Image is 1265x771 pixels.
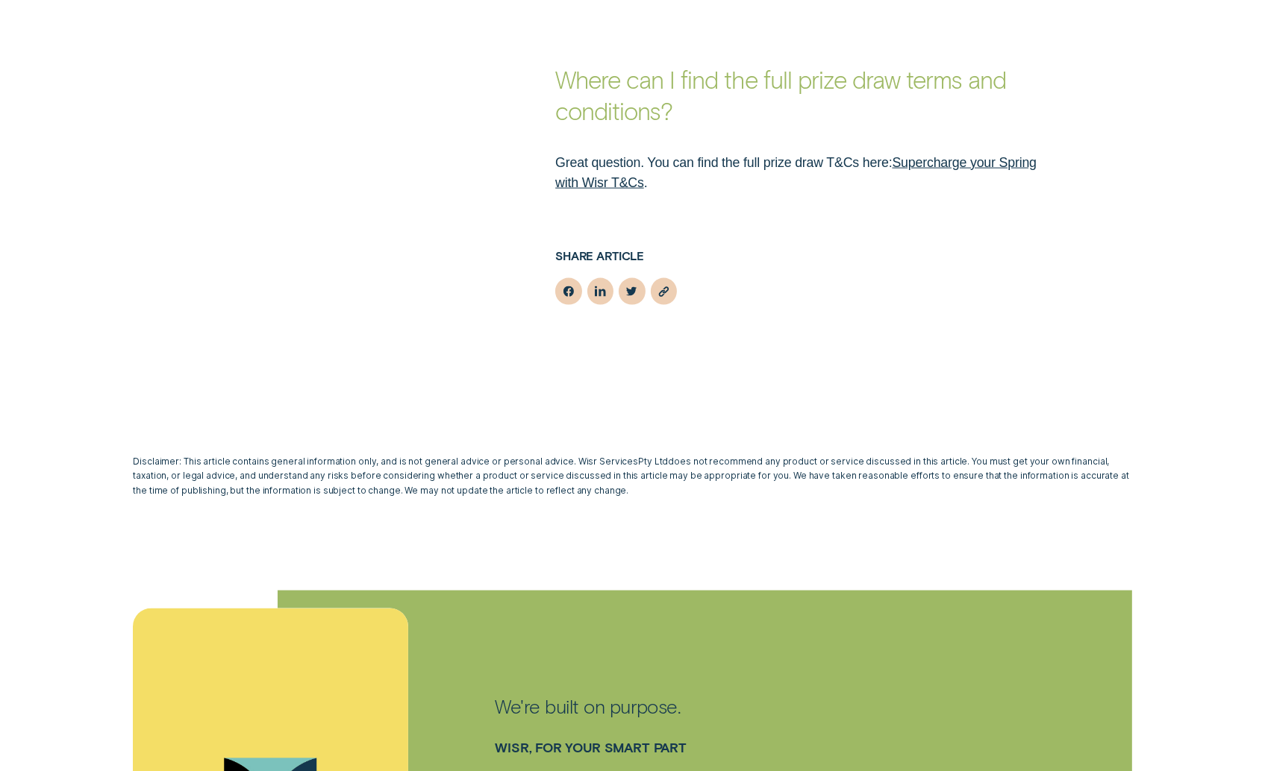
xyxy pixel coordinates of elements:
p: Disclaimer: This article contains general information only, and is not general advice or personal... [133,455,1131,499]
strong: Where can I find the full prize draw terms and conditions? [555,65,1006,125]
button: twitter [619,278,646,305]
h5: Share Article [555,248,1047,278]
span: P T Y [638,456,652,467]
p: Great question. You can find the full prize draw T&Cs here: . [555,153,1047,194]
button: Copy URL: https://wisr.com.au/broker-blog/supercharge-your-spring-with-wisr [651,278,678,305]
span: L T D [655,456,669,467]
button: linkedin [587,278,614,305]
a: Wisr, For your smart part [495,739,687,755]
span: Ltd [655,456,669,467]
span: Pty [638,456,652,467]
p: We're built on purpose. [495,694,914,718]
figcaption: Wisr , For your smart part [495,718,914,755]
button: facebook [555,278,582,305]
